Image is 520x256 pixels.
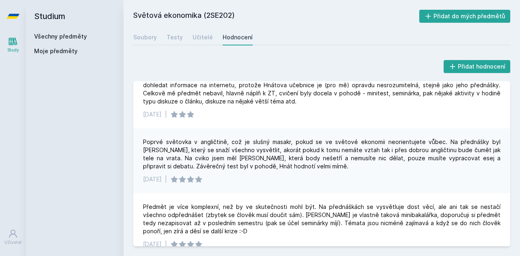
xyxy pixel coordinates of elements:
span: Moje předměty [34,47,78,55]
div: Hodnocení [223,33,253,41]
div: Předmět byl tento semestr poprvé v angličtině a myslím, že mu to na kvalitě nepřidalo, protože ni... [143,57,500,105]
a: Všechny předměty [34,33,87,40]
div: Poprvé světovka v angličtině, což je slušný masakr, pokud se ve světové ekonomii neorientujete vů... [143,138,500,170]
div: Testy [167,33,183,41]
a: Testy [167,29,183,45]
div: Soubory [133,33,157,41]
div: | [165,175,167,183]
div: | [165,110,167,118]
div: [DATE] [143,175,162,183]
a: Study [2,32,24,57]
a: Uživatel [2,225,24,250]
div: Study [7,47,19,53]
a: Učitelé [193,29,213,45]
div: [DATE] [143,110,162,118]
div: | [165,240,167,248]
div: [DATE] [143,240,162,248]
h2: Světová ekonomika (2SE202) [133,10,419,23]
div: Předmět je více komplexní, než by ve skutečnosti mohl být. Na přednáškách se vysvětluje dost věcí... [143,203,500,235]
button: Přidat do mých předmětů [419,10,511,23]
button: Přidat hodnocení [444,60,511,73]
a: Hodnocení [223,29,253,45]
div: Uživatel [4,239,22,245]
a: Soubory [133,29,157,45]
div: Učitelé [193,33,213,41]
